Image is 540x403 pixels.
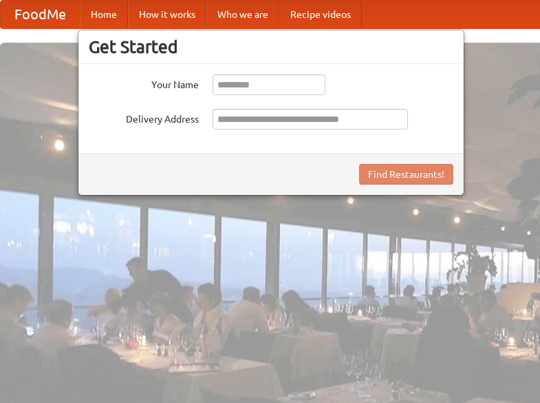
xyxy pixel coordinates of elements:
[206,1,279,28] a: Who we are
[359,164,453,185] button: Find Restaurants!
[1,1,80,28] a: FoodMe
[89,109,199,126] label: Delivery Address
[128,1,206,28] a: How it works
[80,1,128,28] a: Home
[89,37,453,57] h3: Get Started
[89,74,199,92] label: Your Name
[279,1,362,28] a: Recipe videos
